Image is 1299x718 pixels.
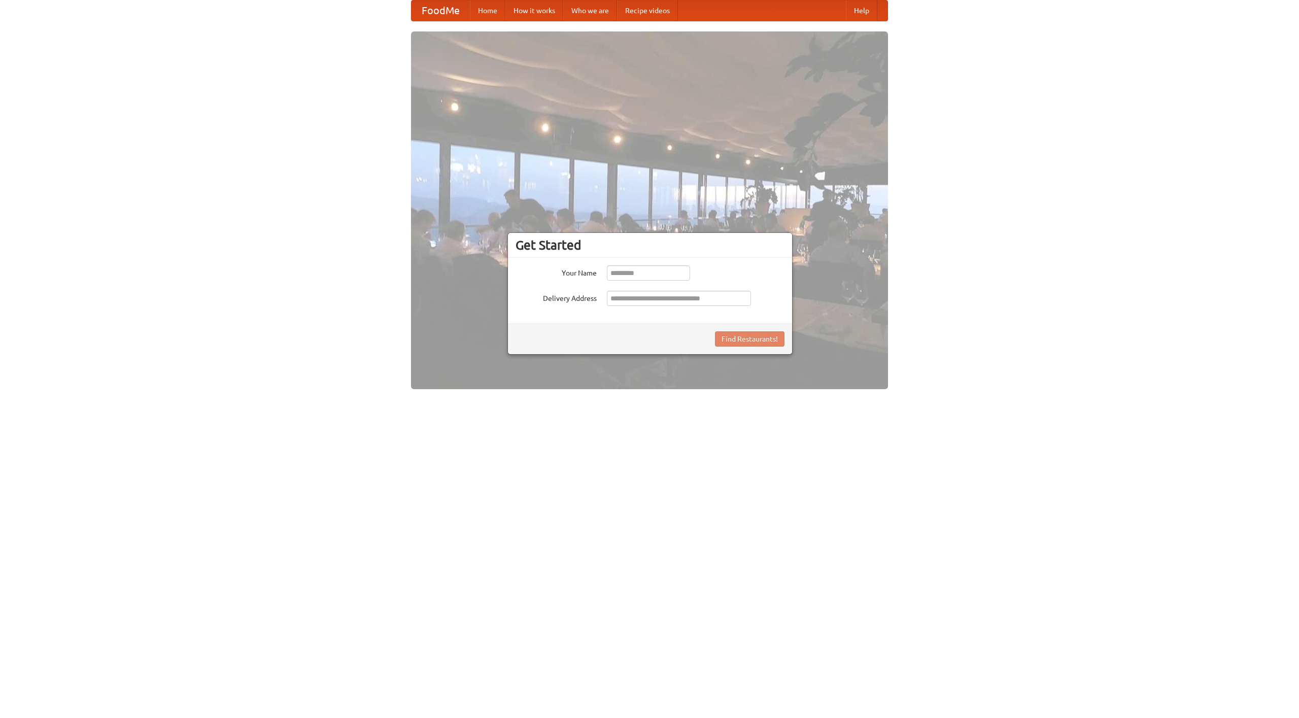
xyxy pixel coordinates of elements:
a: Home [470,1,505,21]
label: Your Name [516,265,597,278]
a: How it works [505,1,563,21]
label: Delivery Address [516,291,597,303]
button: Find Restaurants! [715,331,784,347]
a: FoodMe [412,1,470,21]
h3: Get Started [516,237,784,253]
a: Who we are [563,1,617,21]
a: Recipe videos [617,1,678,21]
a: Help [846,1,877,21]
